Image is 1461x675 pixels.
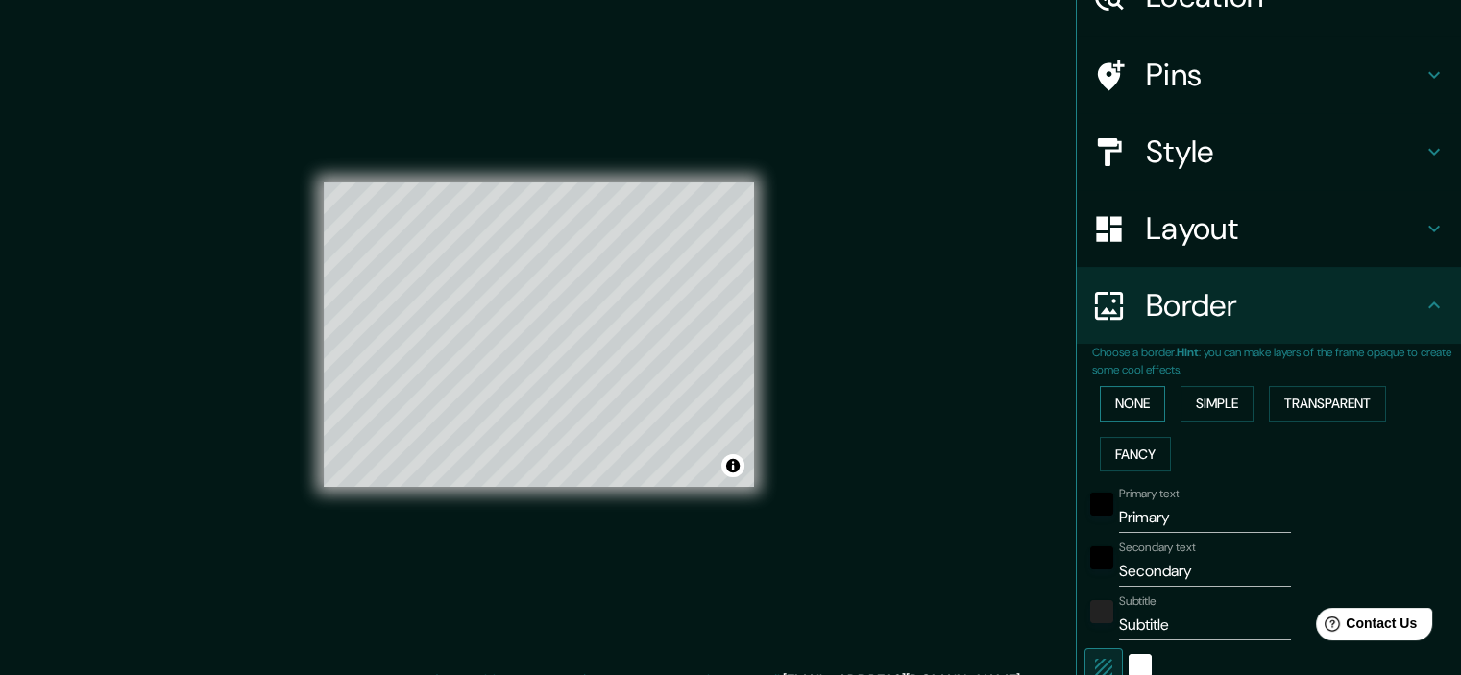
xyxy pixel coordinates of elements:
button: Transparent [1269,386,1386,422]
button: None [1100,386,1165,422]
button: black [1090,546,1113,569]
button: color-222222 [1090,600,1113,623]
h4: Pins [1146,56,1423,94]
label: Secondary text [1119,540,1196,556]
button: black [1090,493,1113,516]
label: Subtitle [1119,593,1157,610]
iframe: Help widget launcher [1290,600,1440,654]
p: Choose a border. : you can make layers of the frame opaque to create some cool effects. [1092,344,1461,378]
h4: Border [1146,286,1423,325]
div: Layout [1077,190,1461,267]
button: Simple [1181,386,1254,422]
button: Toggle attribution [721,454,744,477]
h4: Style [1146,133,1423,171]
button: Fancy [1100,437,1171,472]
h4: Layout [1146,209,1423,248]
div: Pins [1077,36,1461,113]
label: Primary text [1119,486,1179,502]
b: Hint [1177,345,1199,360]
div: Style [1077,113,1461,190]
div: Border [1077,267,1461,344]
